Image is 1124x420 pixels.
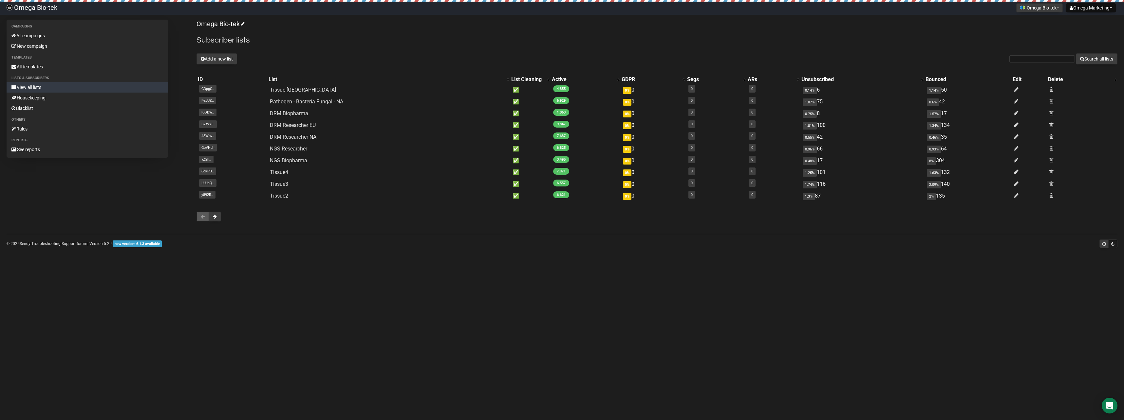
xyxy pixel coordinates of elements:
[691,110,693,114] a: 0
[510,131,551,143] td: ✅
[803,98,817,106] span: 1.07%
[926,76,1010,83] div: Bounced
[803,181,817,188] span: 1.74%
[1011,75,1047,84] th: Edit: No sort applied, sorting is disabled
[7,144,168,155] a: See reports
[927,193,936,200] span: 2%
[7,41,168,51] a: New campaign
[691,134,693,138] a: 0
[924,166,1011,178] td: 132
[623,193,631,200] span: 0%
[270,181,288,187] a: Tissue3
[927,98,939,106] span: 0.6%
[924,190,1011,202] td: 135
[622,76,680,83] div: GDPR
[800,84,925,96] td: 6
[7,136,168,144] li: Reports
[7,240,162,247] p: © 2025 | | | Version 5.2.5
[924,75,1011,84] th: Bounced: No sort applied, sorting is disabled
[927,110,941,118] span: 1.57%
[197,53,237,64] button: Add a new list
[800,166,925,178] td: 101
[927,181,941,188] span: 2.09%
[510,108,551,119] td: ✅
[553,85,569,92] span: 4,355
[620,190,686,202] td: 0
[197,75,267,84] th: ID: No sort applied, sorting is disabled
[1102,398,1117,413] div: Open Intercom Messenger
[800,131,925,143] td: 42
[751,134,753,138] a: 0
[801,76,918,83] div: Unsubscribed
[7,124,168,134] a: Rules
[553,97,569,104] span: 6,929
[691,193,693,197] a: 0
[924,84,1011,96] td: 50
[751,157,753,162] a: 0
[800,75,925,84] th: Unsubscribed: No sort applied, activate to apply an ascending sort
[199,156,214,163] span: yZ2lI..
[553,168,569,175] span: 7,971
[199,109,216,116] span: luODW..
[1020,5,1025,10] img: favicons
[7,30,168,41] a: All campaigns
[1048,76,1111,83] div: Delete
[270,98,343,105] a: Pathogen - Bacteria Fungal - NA
[270,169,288,175] a: Tissue4
[751,193,753,197] a: 0
[510,155,551,166] td: ✅
[199,167,216,175] span: 8gkPB..
[800,178,925,190] td: 116
[267,75,510,84] th: List: No sort applied, activate to apply an ascending sort
[7,54,168,61] li: Templates
[620,96,686,108] td: 0
[113,241,162,246] a: new version: 6.1.3 available
[199,120,217,128] span: BZWYi..
[691,157,693,162] a: 0
[623,87,631,94] span: 0%
[620,131,686,143] td: 0
[927,122,941,130] span: 1.34%
[510,75,551,84] th: List Cleaning: No sort applied, activate to apply an ascending sort
[924,108,1011,119] td: 17
[270,110,308,116] a: DRM Biopharma
[199,132,216,140] span: 48Wov..
[748,76,794,83] div: ARs
[620,143,686,155] td: 0
[691,146,693,150] a: 0
[197,20,244,28] a: Omega Bio-tek
[197,34,1117,46] h2: Subscriber lists
[1016,3,1063,12] button: Omega Bio-tek
[7,23,168,30] li: Campaigns
[623,122,631,129] span: 0%
[7,93,168,103] a: Housekeeping
[199,179,216,187] span: LUJaQ..
[751,181,753,185] a: 0
[927,134,941,141] span: 0.46%
[270,193,288,199] a: Tissue2
[1047,75,1117,84] th: Delete: No sort applied, activate to apply an ascending sort
[510,190,551,202] td: ✅
[687,76,740,83] div: Segs
[927,157,936,165] span: 8%
[620,119,686,131] td: 0
[691,122,693,126] a: 0
[623,134,631,141] span: 0%
[7,5,12,10] img: 1701ad020795bef423df3e17313bb685
[924,119,1011,131] td: 134
[691,98,693,103] a: 0
[199,191,215,199] span: y892R..
[691,87,693,91] a: 0
[751,122,753,126] a: 0
[270,146,307,152] a: NGS Researcher
[552,76,614,83] div: Active
[553,156,569,163] span: 3,495
[800,143,925,155] td: 66
[803,87,817,94] span: 0.14%
[620,84,686,96] td: 0
[270,122,316,128] a: DRM Researcher EU
[551,75,620,84] th: Active: No sort applied, activate to apply an ascending sort
[803,110,817,118] span: 0.75%
[7,61,168,72] a: All templates
[924,131,1011,143] td: 35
